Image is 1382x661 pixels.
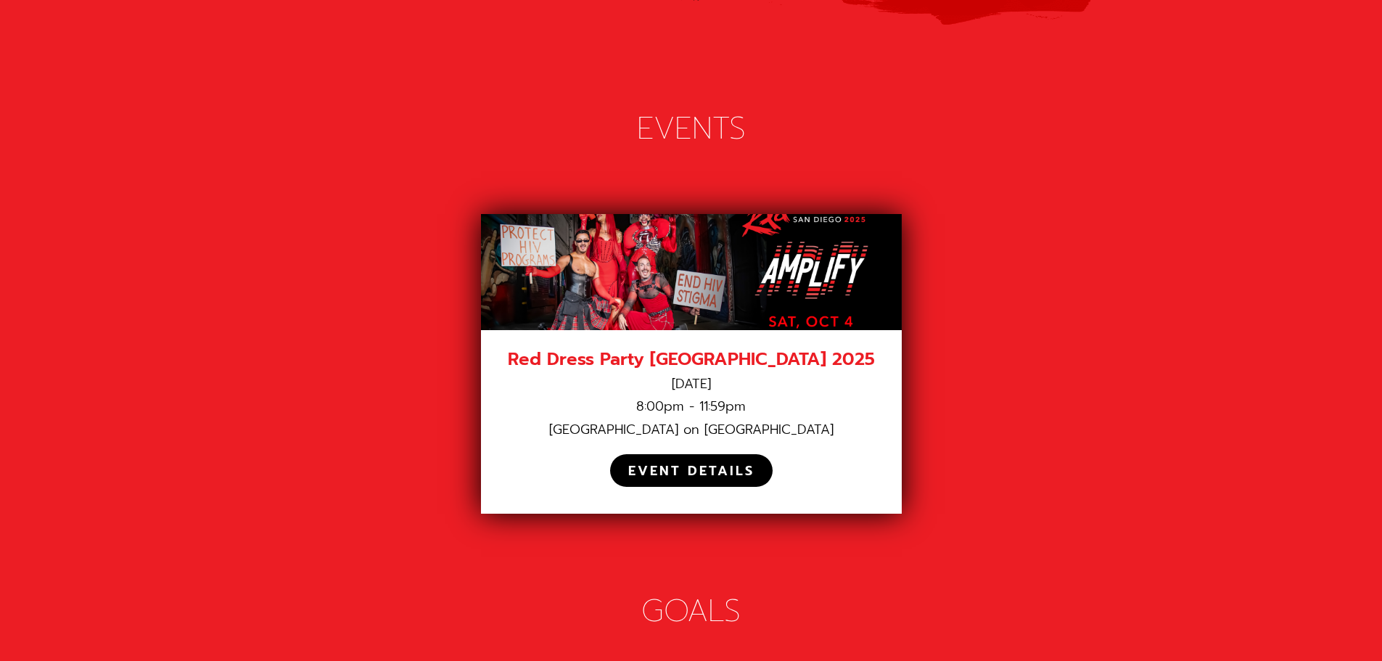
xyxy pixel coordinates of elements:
[499,398,884,415] div: 8:00pm - 11:59pm
[628,463,754,480] div: EVENT DETAILS
[499,348,884,371] div: Red Dress Party [GEOGRAPHIC_DATA] 2025
[481,214,902,514] a: Red Dress Party [GEOGRAPHIC_DATA] 2025[DATE]8:00pm - 11:59pm[GEOGRAPHIC_DATA] on [GEOGRAPHIC_DATA...
[242,591,1141,631] div: GOALS
[499,422,884,438] div: [GEOGRAPHIC_DATA] on [GEOGRAPHIC_DATA]
[242,109,1141,149] div: EVENTS
[499,376,884,393] div: [DATE]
